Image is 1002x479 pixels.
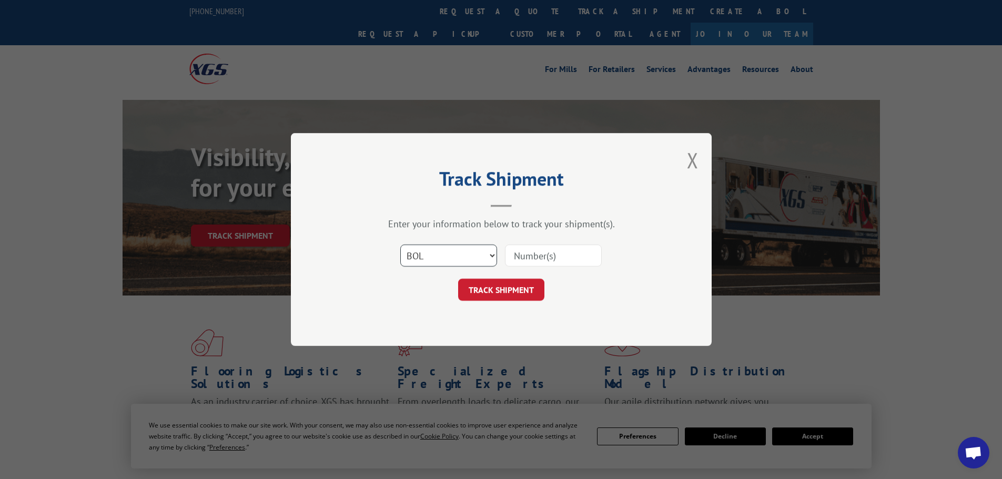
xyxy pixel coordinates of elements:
button: Close modal [687,146,699,174]
input: Number(s) [505,244,602,267]
div: Open chat [958,437,989,468]
div: Enter your information below to track your shipment(s). [343,218,659,230]
h2: Track Shipment [343,171,659,191]
button: TRACK SHIPMENT [458,279,544,301]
